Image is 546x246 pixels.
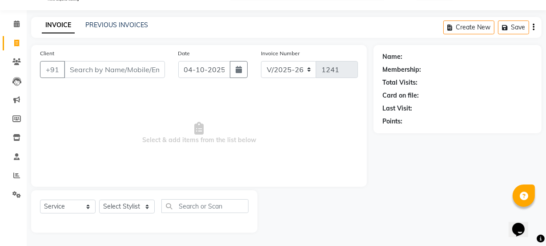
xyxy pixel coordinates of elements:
label: Date [178,49,190,57]
div: Card on file: [382,91,419,100]
button: +91 [40,61,65,78]
div: Points: [382,117,402,126]
label: Client [40,49,54,57]
button: Save [498,20,529,34]
label: Invoice Number [261,49,300,57]
a: PREVIOUS INVOICES [85,21,148,29]
input: Search by Name/Mobile/Email/Code [64,61,165,78]
span: Select & add items from the list below [40,89,358,178]
div: Name: [382,52,402,61]
a: INVOICE [42,17,75,33]
input: Search or Scan [161,199,249,213]
div: Total Visits: [382,78,418,87]
div: Last Visit: [382,104,412,113]
iframe: chat widget [509,210,537,237]
button: Create New [443,20,494,34]
div: Membership: [382,65,421,74]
